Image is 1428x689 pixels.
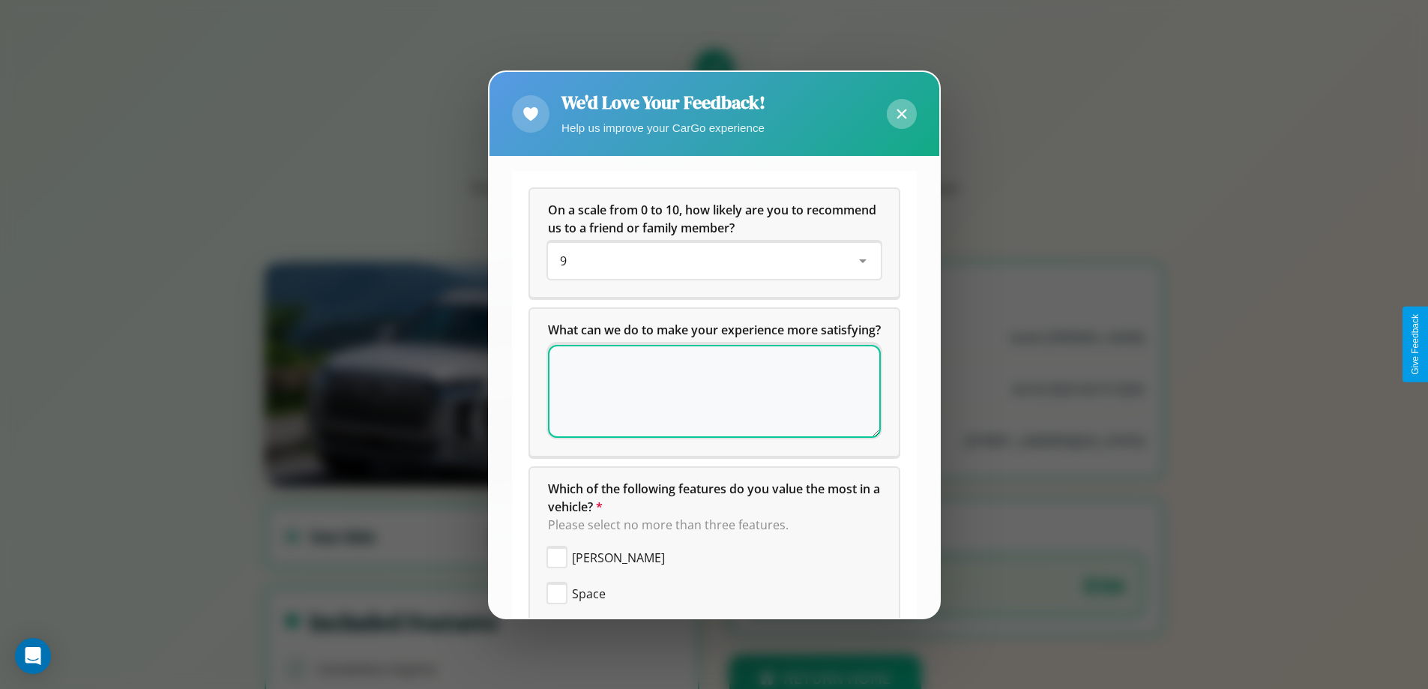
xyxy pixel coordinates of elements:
div: Open Intercom Messenger [15,638,51,674]
span: 9 [560,253,567,269]
span: Space [572,585,606,603]
div: On a scale from 0 to 10, how likely are you to recommend us to a friend or family member? [548,243,881,279]
div: Give Feedback [1410,314,1421,375]
span: What can we do to make your experience more satisfying? [548,322,881,338]
span: Which of the following features do you value the most in a vehicle? [548,481,883,515]
span: [PERSON_NAME] [572,549,665,567]
h2: We'd Love Your Feedback! [561,90,765,115]
h5: On a scale from 0 to 10, how likely are you to recommend us to a friend or family member? [548,201,881,237]
p: Help us improve your CarGo experience [561,118,765,138]
div: On a scale from 0 to 10, how likely are you to recommend us to a friend or family member? [530,189,899,297]
span: Please select no more than three features. [548,517,789,533]
span: On a scale from 0 to 10, how likely are you to recommend us to a friend or family member? [548,202,879,236]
